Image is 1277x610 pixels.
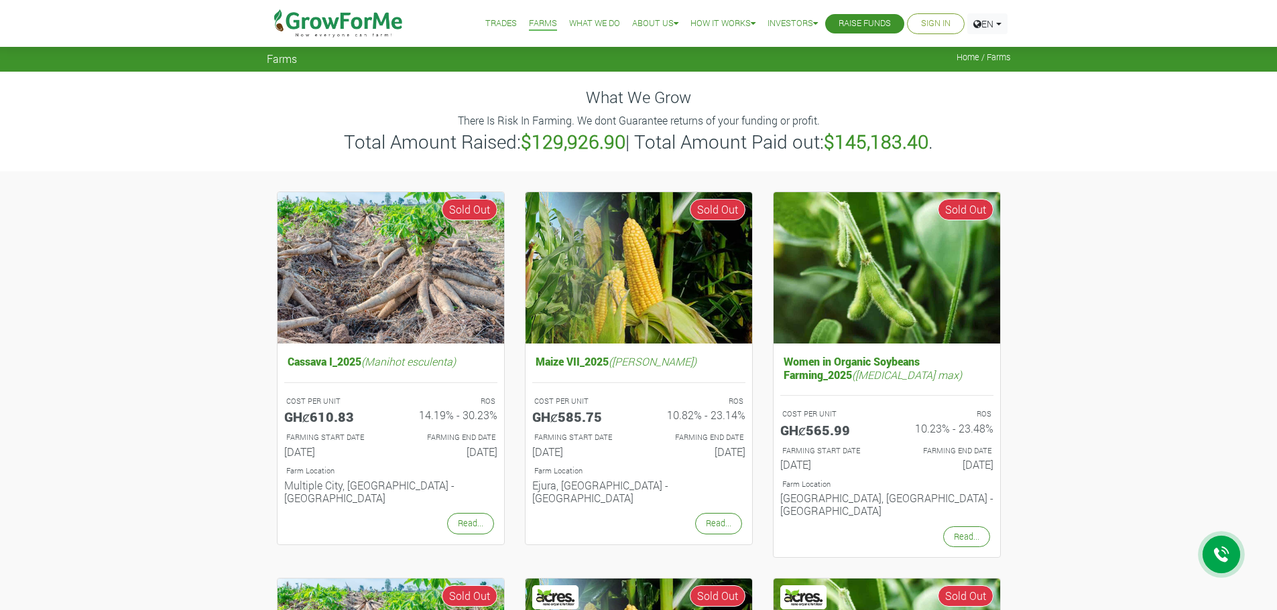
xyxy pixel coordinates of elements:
img: growforme image [526,192,752,344]
b: $129,926.90 [521,129,625,154]
a: Raise Funds [839,17,891,31]
a: EN [967,13,1008,34]
span: Sold Out [690,199,745,220]
p: FARMING START DATE [286,432,379,443]
img: growforme image [774,192,1000,344]
p: FARMING END DATE [899,445,991,457]
h6: [DATE] [649,445,745,458]
p: Location of Farm [286,465,495,477]
h6: Ejura, [GEOGRAPHIC_DATA] - [GEOGRAPHIC_DATA] [532,479,745,504]
img: Acres Nano [534,587,577,607]
span: Sold Out [938,199,993,220]
a: How it Works [690,17,755,31]
p: FARMING START DATE [782,445,875,457]
span: Sold Out [938,585,993,607]
h5: GHȼ610.83 [284,408,381,425]
h6: [GEOGRAPHIC_DATA], [GEOGRAPHIC_DATA] - [GEOGRAPHIC_DATA] [780,491,993,517]
h5: Maize VII_2025 [532,352,745,371]
p: There Is Risk In Farming. We dont Guarantee returns of your funding or profit. [269,112,1009,129]
h5: GHȼ585.75 [532,408,629,425]
h5: Women in Organic Soybeans Farming_2025 [780,352,993,384]
a: About Us [632,17,678,31]
p: FARMING START DATE [534,432,627,443]
h4: What We Grow [267,88,1011,107]
h6: [DATE] [532,445,629,458]
h6: 10.23% - 23.48% [897,422,993,435]
p: ROS [403,396,495,407]
span: Sold Out [690,585,745,607]
span: Sold Out [442,585,497,607]
span: Home / Farms [957,52,1011,62]
p: COST PER UNIT [534,396,627,407]
img: Acres Nano [782,587,825,607]
a: Farms [529,17,557,31]
h6: [DATE] [284,445,381,458]
a: Read... [695,513,742,534]
p: Location of Farm [534,465,743,477]
i: (Manihot esculenta) [361,354,456,368]
p: COST PER UNIT [782,408,875,420]
h3: Total Amount Raised: | Total Amount Paid out: . [269,131,1009,153]
a: Sign In [921,17,951,31]
span: Farms [267,52,297,65]
i: ([MEDICAL_DATA] max) [852,368,962,382]
a: Read... [943,526,990,547]
h6: [DATE] [401,445,497,458]
img: growforme image [278,192,504,344]
h6: 10.82% - 23.14% [649,408,745,421]
p: FARMING END DATE [403,432,495,443]
h6: [DATE] [897,458,993,471]
h5: Cassava I_2025 [284,352,497,371]
p: Location of Farm [782,479,991,490]
h5: GHȼ565.99 [780,422,877,438]
a: Trades [485,17,517,31]
h6: 14.19% - 30.23% [401,408,497,421]
p: FARMING END DATE [651,432,743,443]
b: $145,183.40 [824,129,928,154]
h6: Multiple City, [GEOGRAPHIC_DATA] - [GEOGRAPHIC_DATA] [284,479,497,504]
p: ROS [651,396,743,407]
h6: [DATE] [780,458,877,471]
a: What We Do [569,17,620,31]
p: COST PER UNIT [286,396,379,407]
a: Read... [447,513,494,534]
span: Sold Out [442,199,497,220]
i: ([PERSON_NAME]) [609,354,696,368]
a: Investors [768,17,818,31]
p: ROS [899,408,991,420]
